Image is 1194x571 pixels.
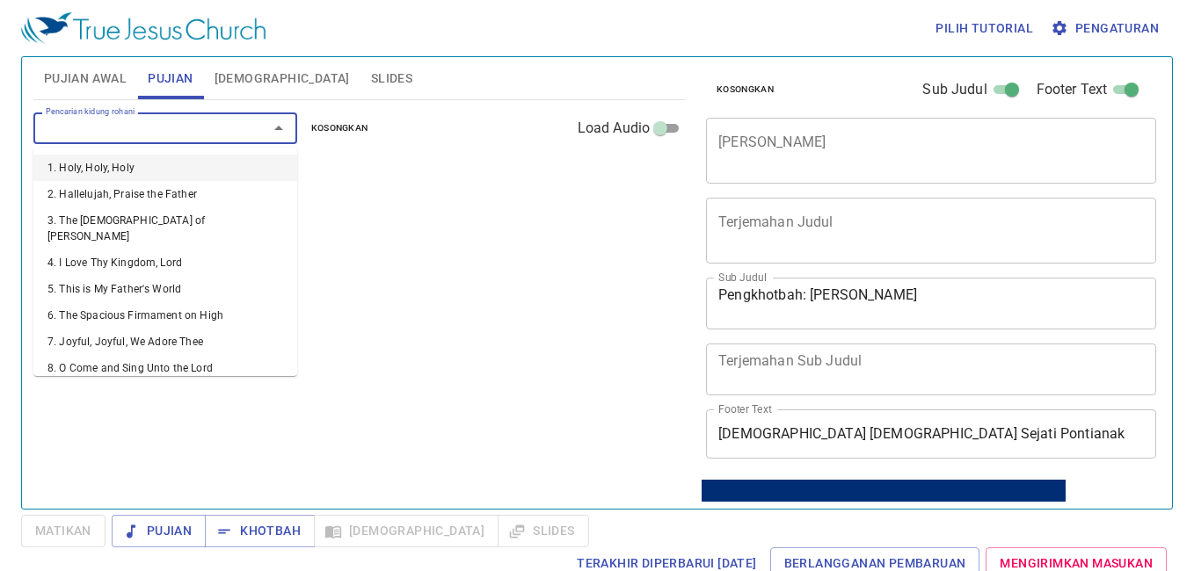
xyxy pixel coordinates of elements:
li: 2. Hallelujah, Praise the Father [33,181,297,207]
span: Pilih tutorial [936,18,1033,40]
li: 3. The [DEMOGRAPHIC_DATA] of [PERSON_NAME] [33,207,297,249]
li: 5. This is My Father's World [33,276,297,302]
li: 1. Holy, Holy, Holy [33,155,297,181]
button: Kosongkan [706,79,784,100]
li: 4. I Love Thy Kingdom, Lord [33,249,297,276]
button: Khotbah [205,515,315,547]
span: Slides [371,68,412,90]
li: 8. O Come and Sing Unto the Lord [33,355,297,381]
button: Close [266,116,291,141]
span: Pujian Awal [44,68,127,90]
button: Pujian [112,515,206,547]
li: 6. The Spacious Firmament on High [33,302,297,329]
span: Pengaturan [1054,18,1159,40]
button: Pilih tutorial [928,12,1040,45]
textarea: Pengkhotbah: [PERSON_NAME] [718,286,1144,320]
button: Pengaturan [1047,12,1166,45]
button: Kosongkan [301,118,379,139]
span: Kosongkan [311,120,368,136]
img: True Jesus Church [21,12,266,44]
span: Pujian [126,520,192,542]
li: 7. Joyful, Joyful, We Adore Thee [33,329,297,355]
span: Khotbah [219,520,301,542]
span: Footer Text [1037,79,1108,100]
span: Kosongkan [717,82,774,98]
span: Sub Judul [922,79,987,100]
span: Pujian [148,68,193,90]
span: Load Audio [578,118,651,139]
span: [DEMOGRAPHIC_DATA] [215,68,350,90]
